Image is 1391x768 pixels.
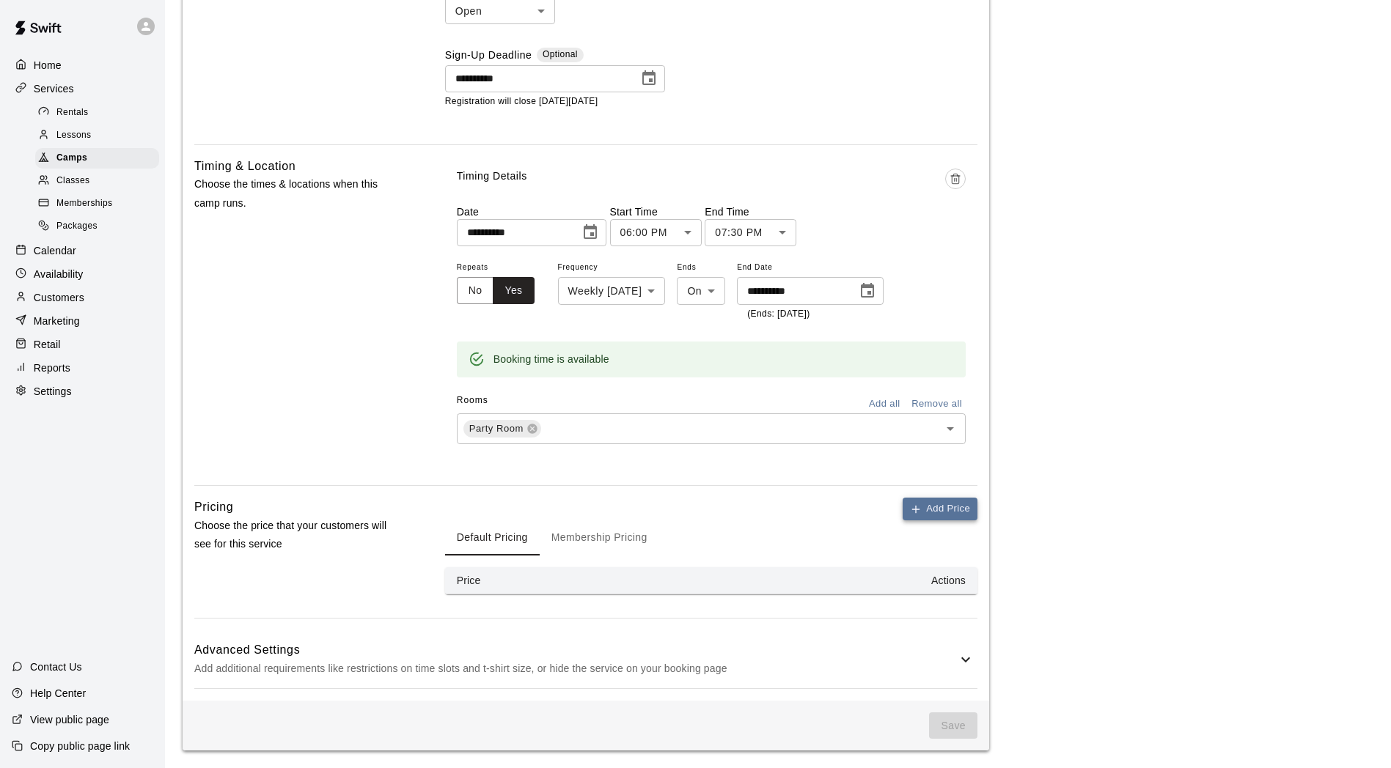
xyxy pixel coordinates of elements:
[12,263,153,285] a: Availability
[457,277,535,304] div: outlined button group
[30,712,109,727] p: View public page
[558,258,666,278] span: Frequency
[35,216,159,237] div: Packages
[853,276,882,306] button: Choose date, selected date is Oct 9, 2025
[194,660,957,678] p: Add additional requirements like restrictions on time slots and t-shirt size, or hide the service...
[30,686,86,701] p: Help Center
[634,64,664,93] button: Choose date, selected date is Sep 3, 2025
[35,125,159,146] div: Lessons
[194,498,233,517] h6: Pricing
[35,171,159,191] div: Classes
[30,660,82,674] p: Contact Us
[12,54,153,76] a: Home
[445,520,540,555] button: Default Pricing
[908,393,966,416] button: Remove all
[457,395,488,405] span: Rooms
[34,361,70,375] p: Reports
[463,420,541,437] div: Party Room
[445,567,592,594] th: Price
[35,170,165,193] a: Classes
[592,567,977,594] th: Actions
[12,380,153,402] a: Settings
[35,124,165,147] a: Lessons
[457,204,606,219] p: Date
[445,48,532,64] label: Sign-Up Deadline
[194,175,398,212] p: Choose the times & locations when this camp runs.
[677,258,725,278] span: Ends
[35,103,159,123] div: Rentals
[12,240,153,262] a: Calendar
[457,258,546,278] span: Repeats
[677,277,725,304] div: On
[56,174,89,188] span: Classes
[861,393,908,416] button: Add all
[945,169,966,204] span: Delete time
[12,333,153,355] a: Retail
[35,101,165,124] a: Rentals
[34,81,74,96] p: Services
[540,520,659,555] button: Membership Pricing
[194,630,977,688] div: Advanced SettingsAdd additional requirements like restrictions on time slots and t-shirt size, or...
[737,258,884,278] span: End Date
[56,219,98,234] span: Packages
[12,287,153,309] a: Customers
[194,157,296,176] h6: Timing & Location
[493,346,609,372] div: Booking time is available
[576,218,605,247] button: Choose date, selected date is Sep 4, 2025
[12,357,153,379] a: Reports
[12,78,153,100] a: Services
[558,277,666,304] div: Weekly [DATE]
[610,204,702,219] p: Start Time
[457,277,494,304] button: No
[35,193,159,214] div: Memberships
[457,169,527,184] p: Timing Details
[34,337,61,352] p: Retail
[194,517,398,553] p: Choose the price that your customers will see for this service
[30,739,130,753] p: Copy public page link
[34,384,72,399] p: Settings
[35,193,165,215] a: Memberships
[610,219,702,246] div: 06:00 PM
[903,498,977,520] button: Add Price
[493,277,534,304] button: Yes
[56,128,92,143] span: Lessons
[705,204,796,219] p: End Time
[56,151,87,166] span: Camps
[194,640,957,660] h6: Advanced Settings
[34,314,80,328] p: Marketing
[56,196,112,211] span: Memberships
[35,148,159,169] div: Camps
[747,307,873,322] p: (Ends: [DATE])
[463,421,529,436] span: Party Room
[35,147,165,170] a: Camps
[34,243,76,258] p: Calendar
[705,219,796,246] div: 07:30 PM
[34,267,84,281] p: Availability
[56,106,89,120] span: Rentals
[445,95,977,109] p: Registration will close [DATE][DATE]
[940,418,961,439] button: Open
[34,58,62,73] p: Home
[12,310,153,332] a: Marketing
[35,215,165,238] a: Packages
[34,290,84,305] p: Customers
[543,49,578,59] span: Optional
